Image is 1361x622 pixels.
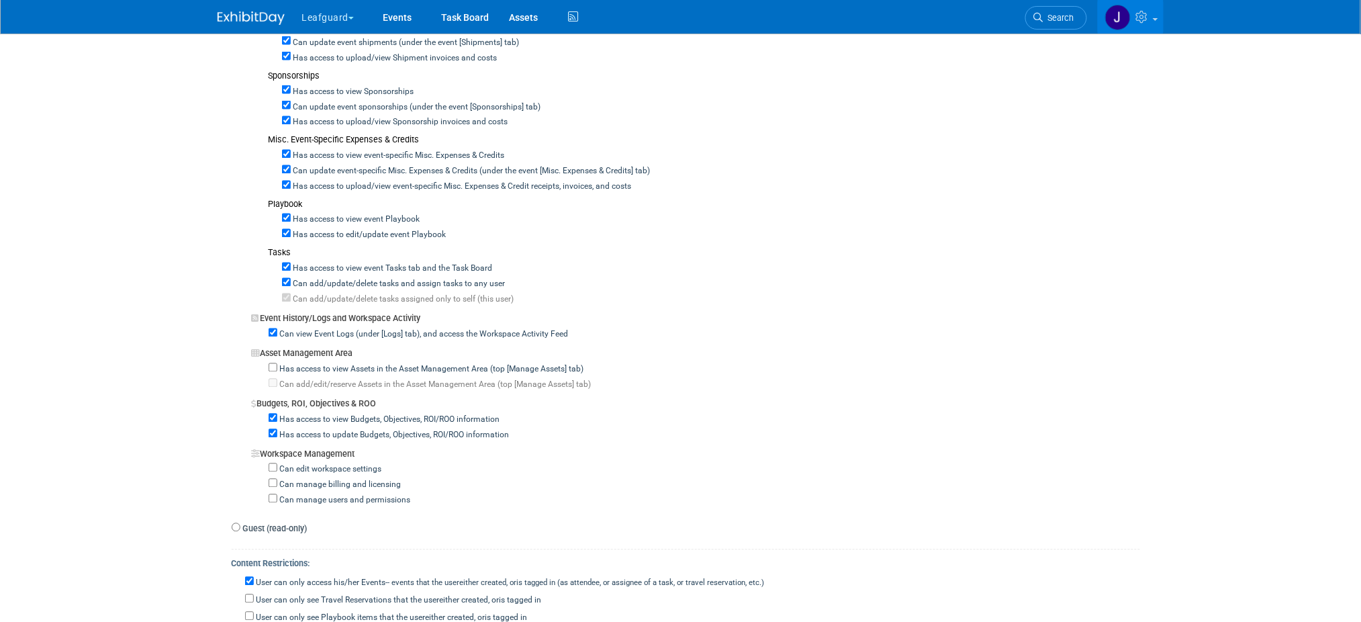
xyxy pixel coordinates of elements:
[254,595,542,607] label: User can only see Travel Reservations that the user is tagged in
[291,117,508,129] label: Has access to upload/view Sponsorship invoices and costs
[1043,13,1074,23] span: Search
[291,86,414,98] label: Has access to view Sponsorships
[277,364,584,376] label: Has access to view Assets in the Asset Management Area (top [Manage Assets] tab)
[269,70,1140,83] div: Sponsorships
[277,464,382,476] label: Can edit workspace settings
[252,392,1140,411] div: Budgets, ROI, Objectives & ROO
[291,263,493,275] label: Has access to view event Tasks tab and the Task Board
[277,480,402,492] label: Can manage billing and licensing
[269,134,1140,147] div: Misc. Event-Specific Expenses & Credits
[291,37,520,49] label: Can update event shipments (under the event [Shipments] tab)
[460,578,517,588] span: either created, or
[440,596,500,605] span: either created, or
[291,150,505,163] label: Has access to view event-specific Misc. Expenses & Credits
[291,52,498,64] label: Has access to upload/view Shipment invoices and costs
[277,495,411,507] label: Can manage users and permissions
[386,578,765,588] span: -- events that the user is tagged in (as attendee, or assignee of a task, or travel reservation, ...
[269,199,1140,212] div: Playbook
[291,101,541,114] label: Can update event sponsorships (under the event [Sponsorships] tab)
[291,294,514,306] label: Can add/update/delete tasks assigned only to self (this user)
[252,442,1140,461] div: Workspace Management
[291,214,420,226] label: Has access to view event Playbook
[240,523,308,536] label: Guest (read-only)
[277,329,569,341] label: Can view Event Logs (under [Logs] tab), and access the Workspace Activity Feed
[277,430,510,442] label: Has access to update Budgets, Objectives, ROI/ROO information
[252,341,1140,361] div: Asset Management Area
[1025,6,1087,30] a: Search
[269,247,1140,260] div: Tasks
[291,279,506,291] label: Can add/update/delete tasks and assign tasks to any user
[252,306,1140,326] div: Event History/Logs and Workspace Activity
[218,11,285,25] img: ExhibitDay
[291,166,651,178] label: Can update event-specific Misc. Expenses & Credits (under the event [Misc. Expenses & Credits] tab)
[291,230,447,242] label: Has access to edit/update event Playbook
[1105,5,1131,30] img: Jonathan Zargo
[254,578,765,590] label: User can only access his/her Events
[277,380,592,392] label: Can add/edit/reserve Assets in the Asset Management Area (top [Manage Assets] tab)
[291,181,632,193] label: Has access to upload/view event-specific Misc. Expenses & Credit receipts, invoices, and costs
[277,414,500,427] label: Has access to view Budgets, Objectives, ROI/ROO information
[232,550,1140,574] div: Content Restrictions:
